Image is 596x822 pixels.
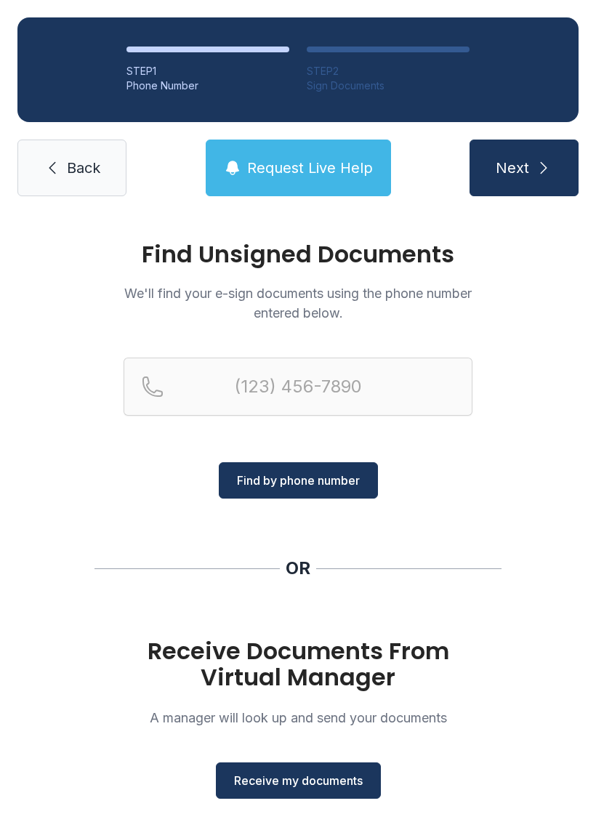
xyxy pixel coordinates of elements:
[124,708,472,728] p: A manager will look up and send your documents
[124,358,472,416] input: Reservation phone number
[286,557,310,580] div: OR
[237,472,360,489] span: Find by phone number
[496,158,529,178] span: Next
[126,78,289,93] div: Phone Number
[307,64,470,78] div: STEP 2
[126,64,289,78] div: STEP 1
[124,283,472,323] p: We'll find your e-sign documents using the phone number entered below.
[124,638,472,690] h1: Receive Documents From Virtual Manager
[247,158,373,178] span: Request Live Help
[124,243,472,266] h1: Find Unsigned Documents
[67,158,100,178] span: Back
[234,772,363,789] span: Receive my documents
[307,78,470,93] div: Sign Documents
